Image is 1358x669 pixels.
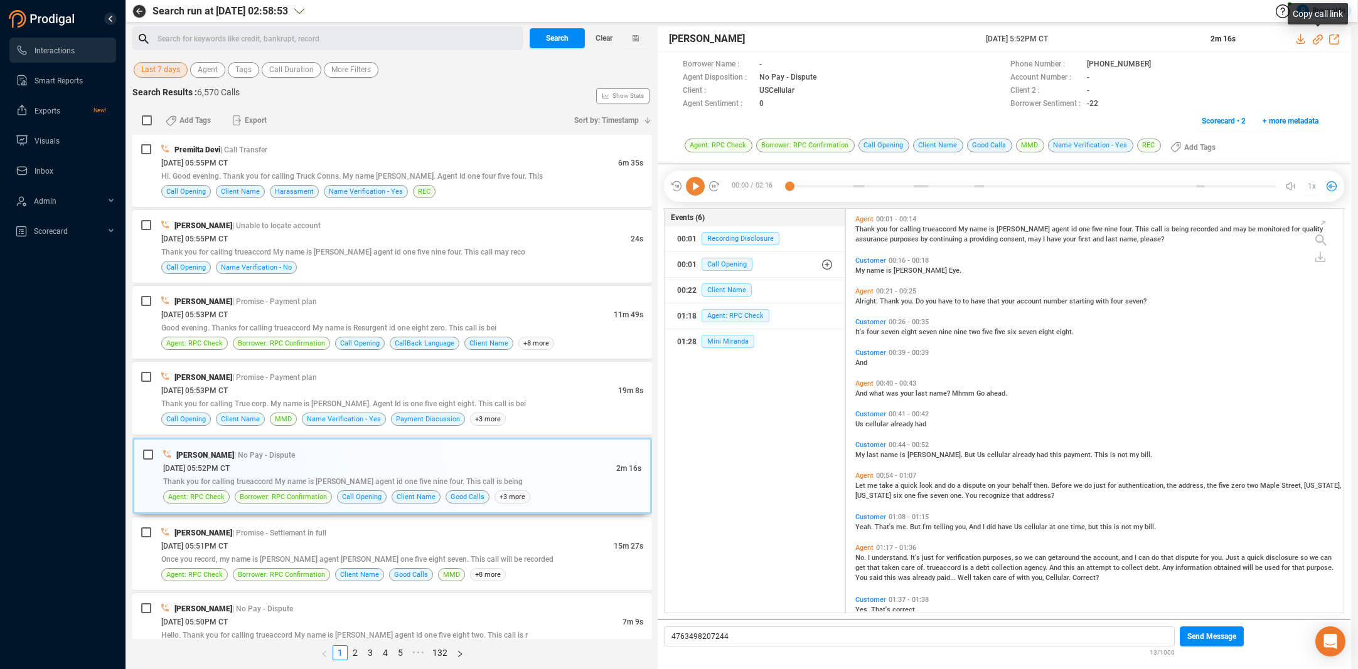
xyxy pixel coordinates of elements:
span: CallBack Language [395,337,454,349]
span: seven [919,328,939,336]
span: Agent: RPC Check [168,491,225,503]
span: And [969,523,983,531]
span: Hi. Good evening. Thank you for calling Truck Conns. My name [PERSON_NAME]. Agent Id one four fiv... [161,172,543,181]
span: | Promise - Settlement in full [232,529,326,537]
span: monitored [1258,225,1291,233]
span: your [997,482,1012,490]
span: six [893,492,904,500]
span: seven? [1125,297,1147,305]
span: And [855,359,867,367]
span: Inbox [35,167,53,176]
span: and [1093,235,1106,243]
span: Add Tags [179,110,211,130]
span: for [889,225,900,233]
div: [PERSON_NAME]| Promise - Payment plan[DATE] 05:53PM CT11m 49sGood evening. Thanks for calling tru... [132,286,652,359]
span: Borrower: RPC Confirmation [238,337,325,349]
span: +3 more [470,413,506,426]
span: just [922,554,936,562]
span: eight [1039,328,1056,336]
span: was [886,389,901,398]
span: Us [855,420,865,428]
span: one [1079,225,1092,233]
button: Add Tags [1163,137,1223,157]
span: do [1084,482,1094,490]
span: My [855,266,867,275]
span: not [1121,523,1133,531]
span: Agent [198,62,218,78]
span: understand. [872,554,911,562]
li: Interactions [9,38,116,63]
span: and [1220,225,1233,233]
span: ahead. [986,389,1007,398]
span: Scorecard • 2 [1202,111,1246,131]
span: I [868,554,872,562]
span: Client Name [469,337,508,349]
span: two [1247,482,1260,490]
span: by [921,235,929,243]
span: [DATE] 05:52PM CT [163,464,230,473]
span: Client Name [221,413,260,425]
span: cellular [865,420,890,428]
span: Visuals [35,137,60,145]
span: to [963,297,971,305]
span: Us [977,451,987,459]
span: trueaccord [922,225,958,233]
span: id [1071,225,1079,233]
span: purposes [890,235,921,243]
span: This [1094,451,1110,459]
span: is [886,266,894,275]
span: is [1114,523,1121,531]
button: Call Duration [262,62,321,78]
span: Call Opening [702,258,752,271]
span: +3 more [495,490,530,503]
button: Export [225,110,274,130]
span: continuing [929,235,964,243]
span: you, [955,523,969,531]
span: being [1172,225,1190,233]
span: what [869,389,886,398]
button: Scorecard • 2 [1195,111,1253,131]
span: to [954,297,963,305]
span: cellular [987,451,1012,459]
span: 2m 16s [616,464,641,473]
span: Good Calls [451,491,484,503]
span: one. [950,492,965,500]
span: +8 more [518,337,554,350]
span: two [969,328,982,336]
a: ExportsNew! [16,98,106,123]
button: Add Tags [158,110,218,130]
span: is [1164,225,1172,233]
span: that [987,297,1002,305]
button: Agent [190,62,225,78]
span: [PERSON_NAME] [176,451,234,460]
span: may [1233,225,1248,233]
span: Name Verification - Yes [307,413,381,425]
span: you [877,225,889,233]
span: My [855,451,867,459]
span: calling [900,225,922,233]
div: Premilta Devi| Call Transfer[DATE] 05:55PM CT6m 35sHi. Good evening. Thank you for calling Truck ... [132,134,652,207]
div: 00:01 [677,229,697,249]
span: have [971,297,987,305]
span: recognize [979,492,1012,500]
span: bill. [1145,523,1156,531]
a: Inbox [16,158,106,183]
span: Smart Reports [35,76,83,85]
button: 00:22Client Name [665,278,844,303]
span: Us [1014,523,1024,531]
span: name [970,225,989,233]
span: | Promise - Payment plan [232,373,317,382]
span: at [1049,523,1057,531]
span: Add Tags [1184,137,1216,157]
span: me [867,482,879,490]
span: You [965,492,979,500]
span: Interactions [35,46,75,55]
span: agent [1052,225,1071,233]
span: payment. [1064,451,1094,459]
div: [PERSON_NAME]| Promise - Payment plan[DATE] 05:53PM CT19m 8sThank you for calling True corp. My n... [132,362,652,435]
span: behalf [1012,482,1034,490]
a: Smart Reports [16,68,106,93]
div: 00:22 [677,280,697,300]
span: Thank you for calling trueaccord My name is [PERSON_NAME] agent id one five nine four. This call ... [163,477,523,486]
span: zero [1231,482,1247,490]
